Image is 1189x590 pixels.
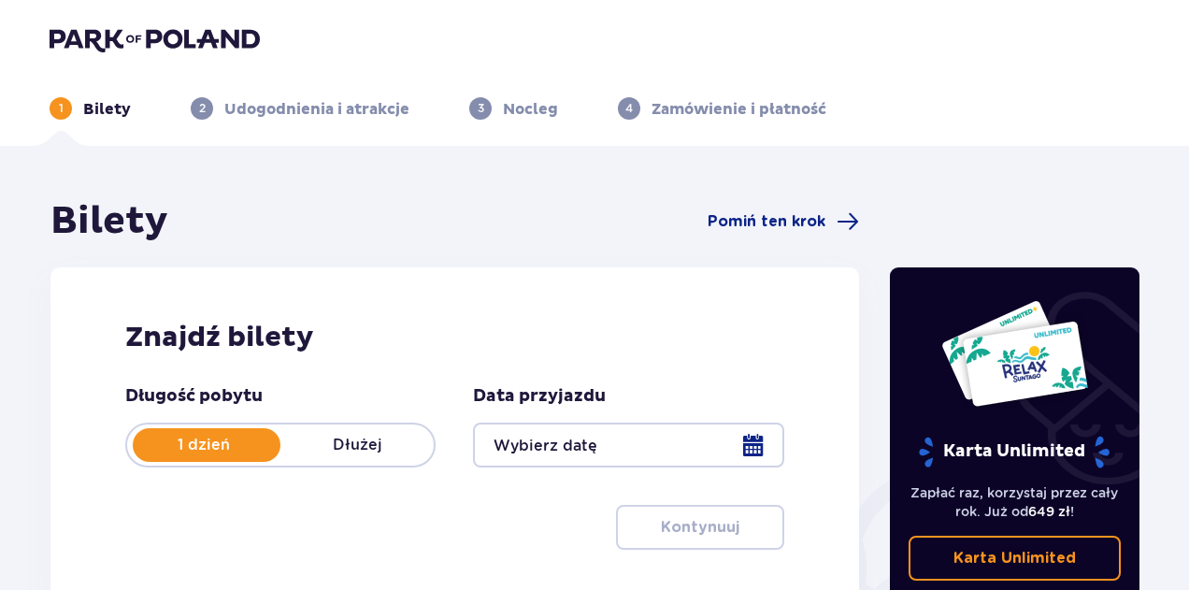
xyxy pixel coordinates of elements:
img: Park of Poland logo [50,26,260,52]
h2: Znajdź bilety [125,320,784,355]
p: 3 [478,100,484,117]
button: Kontynuuj [616,505,784,550]
p: Data przyjazdu [473,385,606,408]
h1: Bilety [50,198,168,245]
p: Kontynuuj [661,517,739,538]
a: Pomiń ten krok [708,210,859,233]
p: Bilety [83,99,131,120]
span: 649 zł [1028,504,1070,519]
span: Pomiń ten krok [708,211,825,232]
p: 2 [199,100,206,117]
p: 1 [59,100,64,117]
p: Karta Unlimited [953,548,1076,568]
p: Zamówienie i płatność [652,99,826,120]
p: Karta Unlimited [917,436,1111,468]
p: Dłużej [280,435,434,455]
p: Udogodnienia i atrakcje [224,99,409,120]
p: 1 dzień [127,435,280,455]
p: Długość pobytu [125,385,263,408]
p: 4 [625,100,633,117]
p: Zapłać raz, korzystaj przez cały rok. Już od ! [909,483,1122,521]
a: Karta Unlimited [909,536,1122,581]
p: Nocleg [503,99,558,120]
